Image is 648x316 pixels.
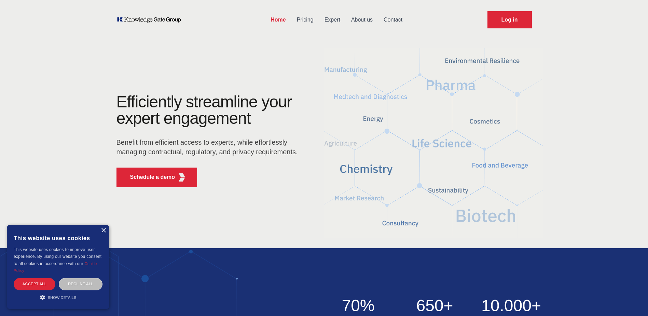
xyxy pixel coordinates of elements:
[291,11,319,29] a: Pricing
[346,11,378,29] a: About us
[487,11,532,28] a: Request Demo
[116,168,197,187] button: Schedule a demoKGG Fifth Element RED
[130,173,175,181] p: Schedule a demo
[116,16,186,23] a: KOL Knowledge Platform: Talk to Key External Experts (KEE)
[401,298,469,314] h2: 650+
[14,230,102,246] div: This website uses cookies
[48,295,77,300] span: Show details
[319,11,346,29] a: Expert
[477,298,546,314] h2: 10.000+
[116,137,302,157] p: Benefit from efficient access to experts, while effortlessly managing contractual, regulatory, an...
[14,262,97,273] a: Cookie Policy
[324,44,543,241] img: KGG Fifth Element RED
[378,11,408,29] a: Contact
[177,173,186,182] img: KGG Fifth Element RED
[59,278,102,290] div: Decline all
[116,93,292,127] h1: Efficiently streamline your expert engagement
[14,247,101,266] span: This website uses cookies to improve user experience. By using our website you consent to all coo...
[101,228,106,233] div: Close
[324,298,392,314] h2: 70%
[14,278,55,290] div: Accept all
[14,294,102,301] div: Show details
[265,11,291,29] a: Home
